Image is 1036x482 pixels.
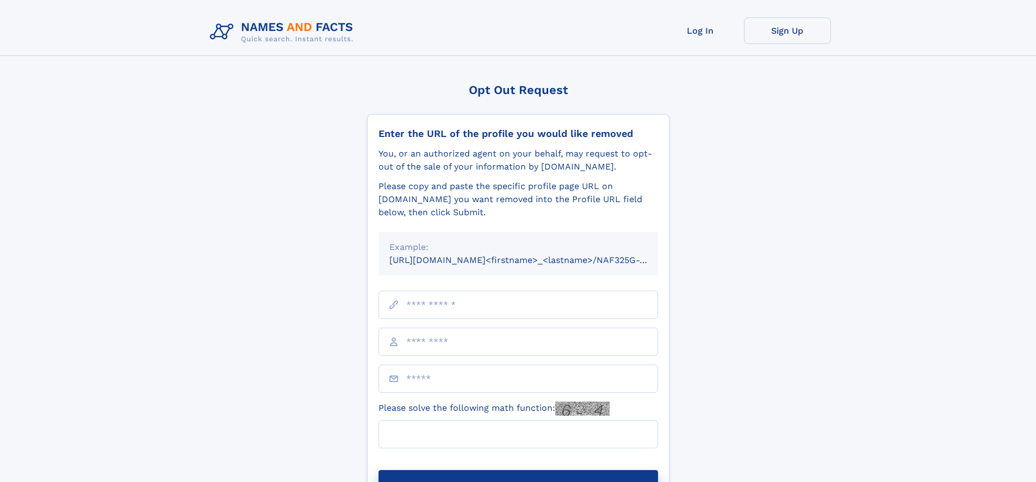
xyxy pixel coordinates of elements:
[379,147,658,173] div: You, or an authorized agent on your behalf, may request to opt-out of the sale of your informatio...
[657,17,744,44] a: Log In
[379,402,610,416] label: Please solve the following math function:
[206,17,362,47] img: Logo Names and Facts
[367,83,669,97] div: Opt Out Request
[389,241,647,254] div: Example:
[389,255,679,265] small: [URL][DOMAIN_NAME]<firstname>_<lastname>/NAF325G-xxxxxxxx
[379,128,658,140] div: Enter the URL of the profile you would like removed
[744,17,831,44] a: Sign Up
[379,180,658,219] div: Please copy and paste the specific profile page URL on [DOMAIN_NAME] you want removed into the Pr...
